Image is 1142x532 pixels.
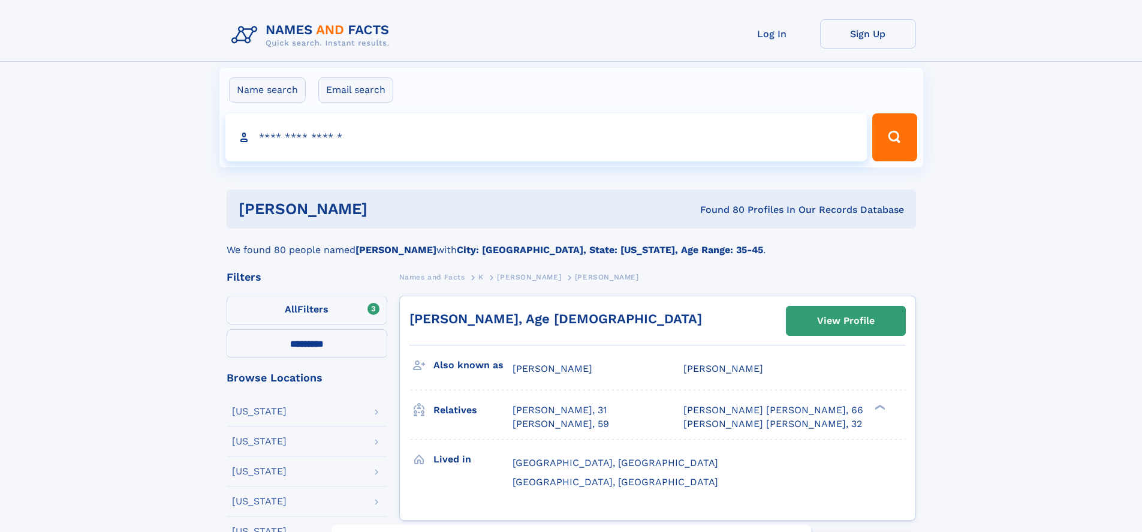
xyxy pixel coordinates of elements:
a: Sign Up [820,19,916,49]
h3: Lived in [433,449,513,470]
a: View Profile [787,306,905,335]
span: [PERSON_NAME] [513,363,592,374]
a: [PERSON_NAME] [497,269,561,284]
div: Browse Locations [227,372,387,383]
span: [PERSON_NAME] [575,273,639,281]
span: [GEOGRAPHIC_DATA], [GEOGRAPHIC_DATA] [513,457,718,468]
a: [PERSON_NAME], 59 [513,417,609,431]
span: All [285,303,297,315]
span: [GEOGRAPHIC_DATA], [GEOGRAPHIC_DATA] [513,476,718,488]
span: [PERSON_NAME] [683,363,763,374]
div: [US_STATE] [232,407,287,416]
div: We found 80 people named with . [227,229,916,257]
a: [PERSON_NAME] [PERSON_NAME], 32 [683,417,862,431]
a: [PERSON_NAME], Age [DEMOGRAPHIC_DATA] [409,311,702,326]
b: [PERSON_NAME] [355,244,436,256]
a: [PERSON_NAME] [PERSON_NAME], 66 [683,404,863,417]
div: [US_STATE] [232,467,287,476]
label: Name search [229,77,306,103]
h3: Also known as [433,355,513,375]
div: [US_STATE] [232,437,287,446]
div: ❯ [872,404,886,411]
label: Email search [318,77,393,103]
label: Filters [227,296,387,324]
span: K [478,273,484,281]
h3: Relatives [433,400,513,420]
a: [PERSON_NAME], 31 [513,404,607,417]
span: [PERSON_NAME] [497,273,561,281]
img: Logo Names and Facts [227,19,399,52]
div: Found 80 Profiles In Our Records Database [534,203,904,217]
div: Filters [227,272,387,282]
h1: [PERSON_NAME] [239,202,534,217]
input: search input [225,113,867,161]
b: City: [GEOGRAPHIC_DATA], State: [US_STATE], Age Range: 35-45 [457,244,763,256]
div: View Profile [817,307,875,335]
a: Log In [724,19,820,49]
div: [US_STATE] [232,497,287,506]
button: Search Button [872,113,917,161]
a: K [478,269,484,284]
a: Names and Facts [399,269,465,284]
